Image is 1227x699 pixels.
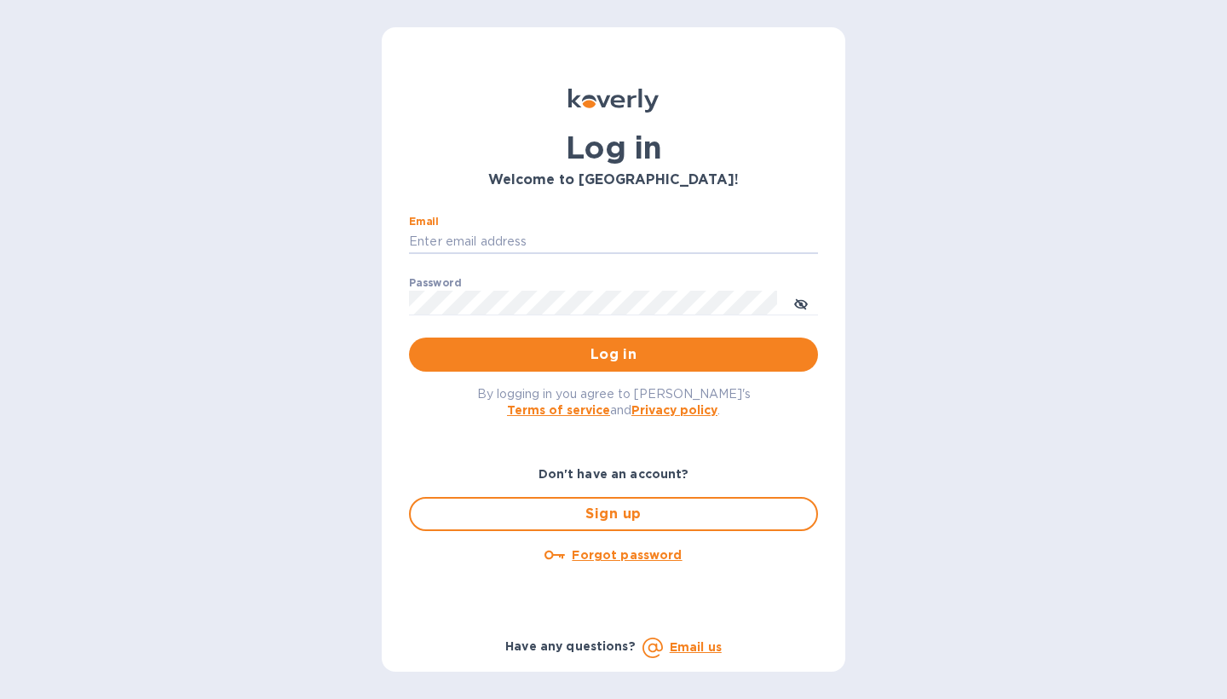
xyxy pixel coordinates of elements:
span: Log in [423,344,804,365]
button: Log in [409,338,818,372]
img: Koverly [568,89,659,113]
b: Have any questions? [505,639,636,653]
input: Enter email address [409,229,818,255]
b: Don't have an account? [539,467,689,481]
button: toggle password visibility [784,286,818,320]
button: Sign up [409,497,818,531]
label: Email [409,217,439,227]
h1: Log in [409,130,818,165]
a: Privacy policy [631,403,717,417]
span: Sign up [424,504,803,524]
label: Password [409,278,461,288]
span: By logging in you agree to [PERSON_NAME]'s and . [477,387,751,417]
u: Forgot password [572,548,682,562]
a: Terms of service [507,403,610,417]
a: Email us [670,640,722,654]
h3: Welcome to [GEOGRAPHIC_DATA]! [409,172,818,188]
